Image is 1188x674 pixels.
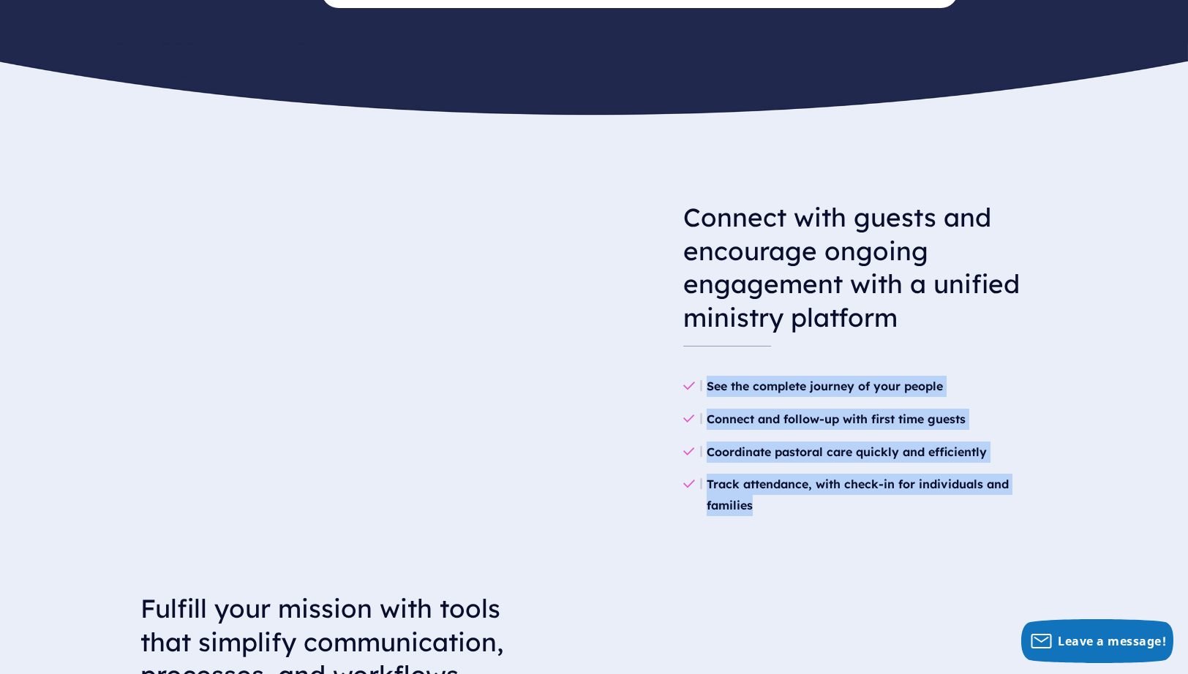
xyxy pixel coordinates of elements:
span: Leave a message! [1058,633,1166,649]
b: Connect and follow-up with first time guests [707,412,966,426]
b: Coordinate pastoral care quickly and efficiently [707,444,987,459]
button: Leave a message! [1021,619,1173,663]
h3: Connect with guests and encourage ongoing engagement with a unified ministry platform [683,189,1048,346]
b: See the complete journey of your people [707,379,943,393]
b: Track attendance, with check-in for individuals and families [707,477,1009,512]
